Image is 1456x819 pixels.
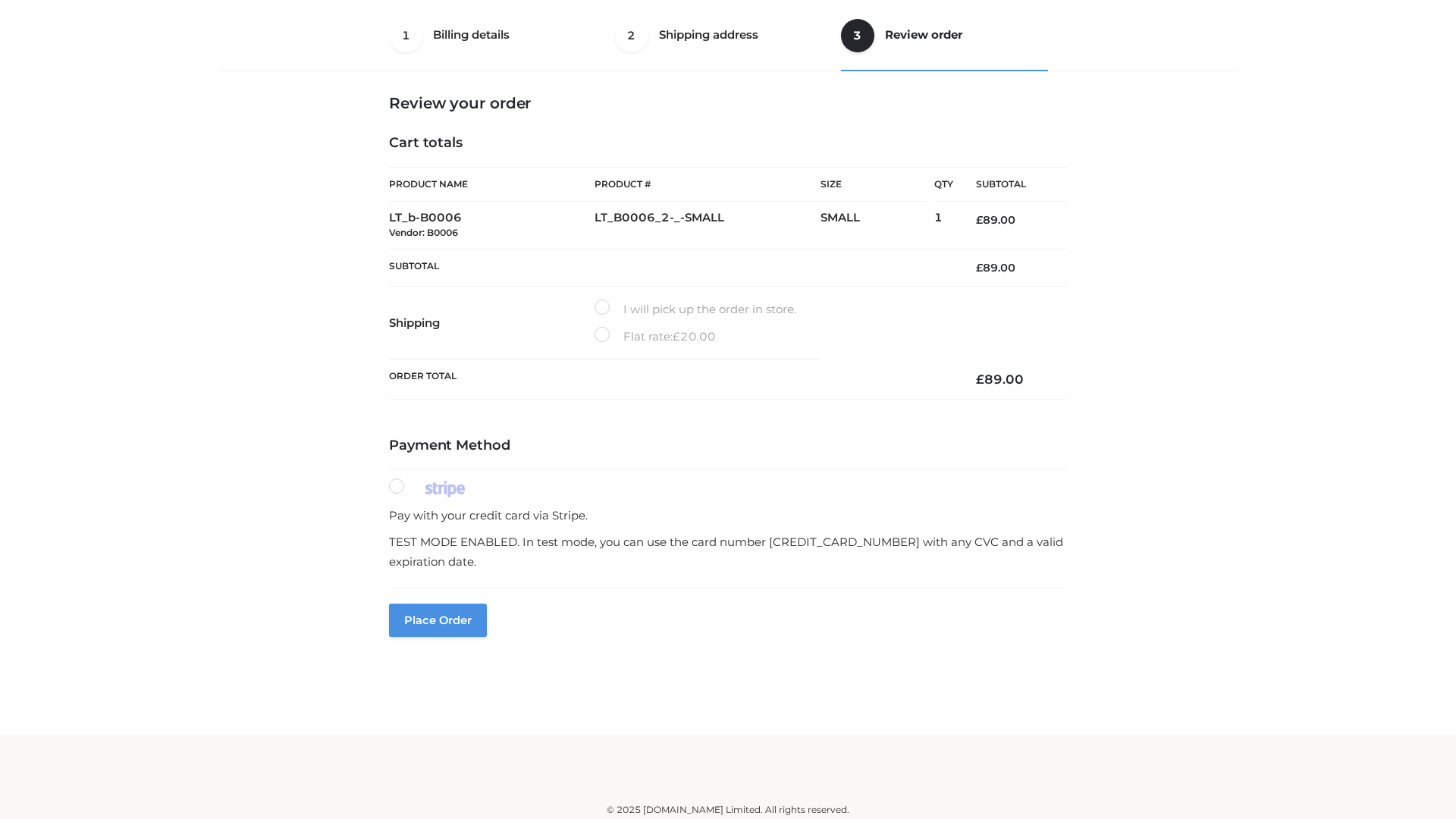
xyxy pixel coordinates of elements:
td: SMALL [821,202,934,249]
td: LT_b-B0006 [389,202,595,249]
th: Shipping [389,287,595,359]
th: Subtotal [953,168,1067,202]
p: TEST MODE ENABLED. In test mode, you can use the card number [CREDIT_CARD_NUMBER] with any CVC an... [389,532,1067,571]
bdi: 89.00 [976,213,1015,227]
th: Order Total [389,359,953,400]
label: I will pick up the order in store. [595,300,796,319]
span: £ [673,329,680,344]
th: Size [821,168,927,202]
h4: Payment Method [389,438,1067,454]
p: Pay with your credit card via Stripe. [389,506,1067,526]
h4: Cart totals [389,135,1067,152]
div: © 2025 [DOMAIN_NAME] Limited. All rights reserved. [225,802,1231,817]
td: 1 [934,202,953,249]
button: Place order [389,604,487,637]
label: Flat rate: [595,327,716,347]
small: Vendor: B0006 [389,227,458,238]
bdi: 20.00 [673,329,716,344]
th: Product Name [389,167,595,202]
bdi: 89.00 [976,261,1015,275]
h3: Review your order [389,94,1067,112]
span: £ [976,213,983,227]
th: Qty [934,167,953,202]
span: £ [976,261,983,275]
th: Product # [595,167,821,202]
span: £ [976,372,984,387]
th: Subtotal [389,249,953,286]
td: LT_B0006_2-_-SMALL [595,202,821,249]
bdi: 89.00 [976,372,1024,387]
